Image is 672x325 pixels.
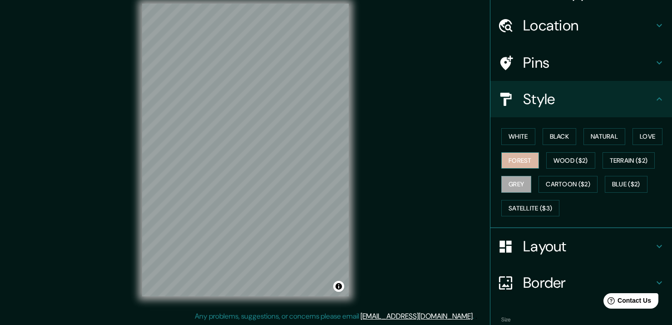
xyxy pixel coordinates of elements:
h4: Pins [523,54,654,72]
div: Border [490,265,672,301]
h4: Style [523,90,654,108]
button: Terrain ($2) [603,152,655,169]
button: Love [632,128,662,145]
button: Natural [583,128,625,145]
button: Satellite ($3) [501,200,559,217]
h4: Layout [523,237,654,255]
div: Pins [490,45,672,81]
canvas: Map [142,4,349,296]
button: Wood ($2) [546,152,595,169]
label: Size [501,316,511,324]
button: Cartoon ($2) [539,176,598,193]
div: . [475,311,477,322]
div: Location [490,7,672,44]
button: Forest [501,152,539,169]
p: Any problems, suggestions, or concerns please email . [195,311,474,322]
button: White [501,128,535,145]
iframe: Help widget launcher [591,290,662,315]
button: Black [543,128,577,145]
h4: Location [523,16,654,35]
button: Toggle attribution [333,281,344,292]
h4: Border [523,274,654,292]
a: [EMAIL_ADDRESS][DOMAIN_NAME] [361,311,473,321]
div: Style [490,81,672,117]
button: Blue ($2) [605,176,647,193]
div: Layout [490,228,672,265]
button: Grey [501,176,531,193]
div: . [474,311,475,322]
